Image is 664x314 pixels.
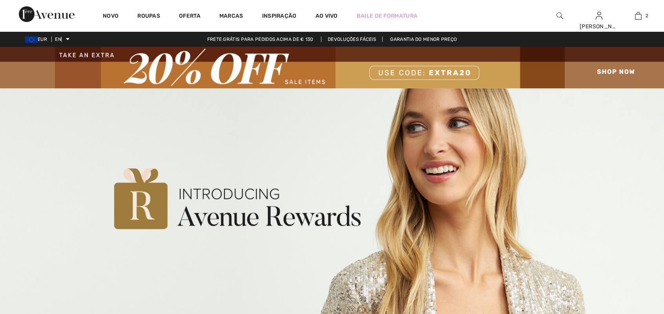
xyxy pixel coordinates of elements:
font: Oferta [179,13,201,19]
font: Ao vivo [316,13,338,19]
a: 2 [619,11,657,20]
a: Entrar [596,12,602,19]
img: Minha Bolsa [635,11,642,20]
font: Garantia do menor preço [390,37,457,42]
a: Baile de formatura [357,12,418,20]
a: Roupas [137,13,160,21]
font: 2 [646,13,648,18]
a: Frete grátis para pedidos acima de € 130 [201,37,320,42]
img: pesquisar no site [556,11,563,20]
font: EUR [38,37,47,42]
font: Roupas [137,13,160,19]
img: Minhas informações [596,11,602,20]
font: Marcas [219,13,243,19]
a: Oferta [179,13,201,21]
a: Novo [103,13,119,21]
iframe: Abre um widget onde você pode encontrar mais informações [610,290,656,310]
font: EN [55,37,61,42]
font: [PERSON_NAME] [580,23,626,30]
font: Frete grátis para pedidos acima de € 130 [207,37,314,42]
font: Baile de formatura [357,13,418,19]
a: Devoluções fáceis [321,37,383,42]
a: Marcas [219,13,243,21]
a: Ao vivo [316,12,338,20]
font: Devoluções fáceis [328,37,376,42]
a: Garantia do menor preço [384,37,463,42]
font: Inspiração [262,13,297,19]
img: Euro [25,37,38,43]
img: Avenida 1ère [19,6,75,22]
font: Novo [103,13,119,19]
